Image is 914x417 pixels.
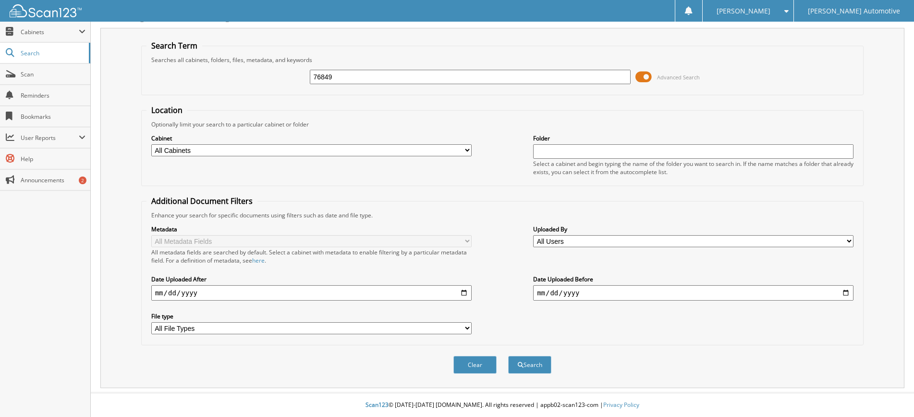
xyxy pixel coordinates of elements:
[603,401,639,409] a: Privacy Policy
[21,113,85,121] span: Bookmarks
[366,401,389,409] span: Scan123
[151,275,472,283] label: Date Uploaded After
[146,196,257,206] legend: Additional Document Filters
[146,105,187,115] legend: Location
[533,160,853,176] div: Select a cabinet and begin typing the name of the folder you want to search in. If the name match...
[151,248,472,265] div: All metadata fields are searched by default. Select a cabinet with metadata to enable filtering b...
[151,225,472,233] label: Metadata
[146,40,202,51] legend: Search Term
[21,70,85,78] span: Scan
[91,393,914,417] div: © [DATE]-[DATE] [DOMAIN_NAME]. All rights reserved | appb02-scan123-com |
[10,4,82,17] img: scan123-logo-white.svg
[717,8,770,14] span: [PERSON_NAME]
[146,120,859,128] div: Optionally limit your search to a particular cabinet or folder
[21,176,85,184] span: Announcements
[151,134,472,142] label: Cabinet
[533,134,853,142] label: Folder
[21,134,79,142] span: User Reports
[21,155,85,163] span: Help
[146,211,859,219] div: Enhance your search for specific documents using filters such as date and file type.
[508,356,551,374] button: Search
[21,91,85,100] span: Reminders
[146,56,859,64] div: Searches all cabinets, folders, files, metadata, and keywords
[533,285,853,301] input: end
[533,225,853,233] label: Uploaded By
[657,74,700,81] span: Advanced Search
[151,285,472,301] input: start
[453,356,497,374] button: Clear
[151,312,472,320] label: File type
[21,28,79,36] span: Cabinets
[252,256,265,265] a: here
[808,8,900,14] span: [PERSON_NAME] Automotive
[79,177,86,184] div: 2
[21,49,84,57] span: Search
[533,275,853,283] label: Date Uploaded Before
